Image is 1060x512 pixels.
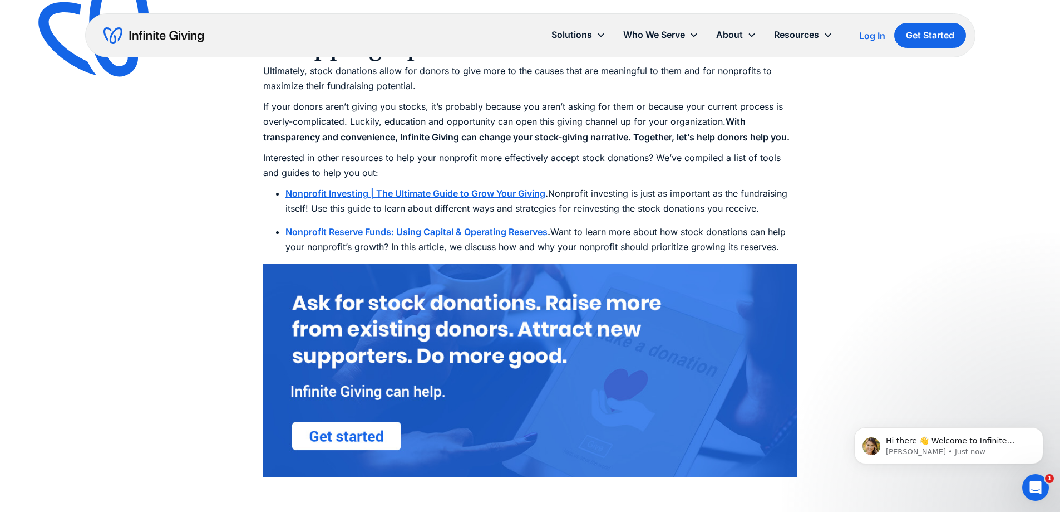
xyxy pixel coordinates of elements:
[548,226,550,237] strong: .
[837,404,1060,482] iframe: Intercom notifications message
[285,226,548,237] a: Nonprofit Reserve Funds: Using Capital & Operating Reserves
[285,188,545,199] a: Nonprofit Investing | The Ultimate Guide to Grow Your Giving
[716,27,743,42] div: About
[859,29,885,42] a: Log In
[623,27,685,42] div: Who We Serve
[1022,474,1049,501] iframe: Intercom live chat
[263,64,797,94] p: Ultimately, stock donations allow for donors to give more to the causes that are meaningful to th...
[263,99,797,145] p: If your donors aren’t giving you stocks, it’s probably because you aren’t asking for them or beca...
[1045,474,1054,483] span: 1
[103,27,204,45] a: home
[859,31,885,40] div: Log In
[545,188,548,199] strong: .
[263,116,790,142] strong: With transparency and convenience, Infinite Giving can change your stock-giving narrative. Togeth...
[285,225,797,255] li: Want to learn more about how stock donations can help your nonprofit’s growth? In this article, w...
[765,23,841,47] div: Resources
[263,264,797,477] img: Ask for stock donations. Raise more from existing donors. Attract new supporters. Do more good. I...
[285,186,797,216] li: Nonprofit investing is just as important as the fundraising itself! Use this guide to learn about...
[614,23,707,47] div: Who We Serve
[894,23,966,48] a: Get Started
[263,150,797,181] p: Interested in other resources to help your nonprofit more effectively accept stock donations? We’...
[707,23,765,47] div: About
[551,27,592,42] div: Solutions
[774,27,819,42] div: Resources
[543,23,614,47] div: Solutions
